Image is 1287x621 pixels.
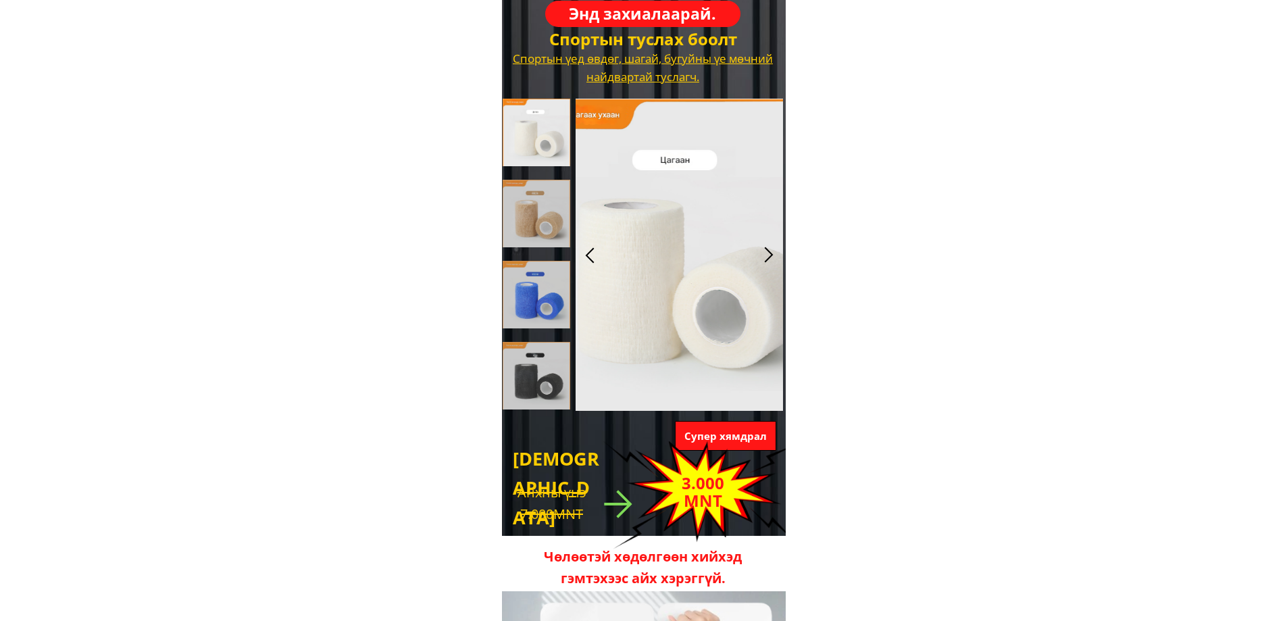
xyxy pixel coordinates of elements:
h2: 3.000 MNT [657,474,749,510]
div: [DEMOGRAPHIC_DATA] [513,444,599,532]
h1: Чөлөөтэй хөдөлгөөн хийхэд гэмтэхээс айх хэрэггүй. [524,546,763,589]
h3: Энд захиалаарай. [568,1,717,26]
h3: Супер хямдрал [684,428,780,444]
h2: Спортын туслах боолт [507,26,779,52]
div: Спортын үед өвдөг, шагай, бугуйны үе мөчний найдвартай туслагч. [513,49,773,86]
